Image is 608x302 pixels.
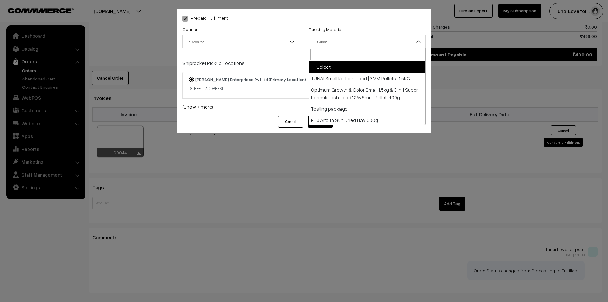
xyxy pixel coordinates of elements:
span: Shiprocket [182,35,299,48]
span: Shiprocket [183,36,299,47]
button: Cancel [278,116,303,128]
button: Confirm [308,116,333,128]
p: Shiprocket Pickup Locations [182,59,426,67]
li: Optimum Growth & Color Small 1.5kg & 3 in 1 Super Formula Fish Food 12% Small Pellet, 400g [309,84,425,103]
li: -- Select -- [309,61,425,73]
label: Prepaid Fulfilment [182,15,228,21]
li: Pillu Alfalfa Sun Dried Hay 500g [309,114,425,126]
li: TUNAI Small Koi Fish Food | 3MM Pellets | 1.5KG [309,73,425,84]
span: -- Select -- [309,36,425,47]
label: Courier [182,26,198,33]
small: [STREET_ADDRESS] [189,86,223,91]
span: -- Select -- [309,35,426,48]
li: Testing package [309,103,425,114]
label: Packing Material [309,26,342,33]
strong: [PERSON_NAME] Enterprises Pvt ltd (Primary Location) [195,77,306,82]
a: (Show 7 more) [182,103,426,111]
